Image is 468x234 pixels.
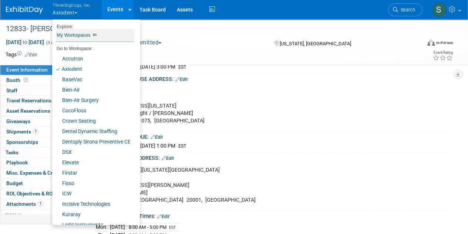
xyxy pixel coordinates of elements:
[6,191,56,197] span: ROI, Objectives & ROO
[52,74,134,85] a: BaseVac
[178,64,186,70] span: EST
[6,180,23,186] span: Budget
[25,52,37,57] a: Edit
[97,163,381,207] div: [PERSON_NAME][US_STATE][GEOGRAPHIC_DATA] Axiodent #447 [STREET_ADDRESS][PERSON_NAME] C/[PERSON_NA...
[129,224,166,230] span: 8:00 AM - 5:00 PM
[436,40,453,46] div: In-Person
[0,65,77,75] a: Event Information
[0,148,77,158] a: Tasks
[6,170,64,176] span: Misc. Expenses & Credits
[52,147,134,157] a: DSX
[0,86,77,96] a: Staff
[52,105,134,116] a: CocoFloss
[90,73,453,83] div: ADVANCE WAREHOUSE ADDRESS:
[398,7,415,13] span: Search
[53,1,91,9] span: ThreeBigDogs, Inc.
[6,67,48,73] span: Event Information
[388,3,422,16] a: Search
[0,116,77,126] a: Giveaways
[90,131,453,141] div: DIRECT SHIPMENT DUE:
[22,77,29,83] span: Booth not reserved yet
[0,137,77,147] a: Sponsorships
[178,143,186,149] span: EST
[6,6,43,14] img: ExhibitDay
[50,214,63,224] td: Personalize Event Tab Strip
[33,129,38,134] span: 1
[6,159,28,165] span: Playbook
[52,157,134,168] a: Elevate
[110,223,125,231] td: [DATE]
[52,188,134,199] a: ICW
[52,64,134,74] a: Axiodent
[6,139,38,145] span: Sponsorships
[52,178,134,188] a: Fisso
[56,29,134,42] a: My Workspaces30
[6,149,18,155] span: Tasks
[52,168,134,178] a: Firstar
[52,53,134,64] a: Accutron
[52,22,134,29] li: Explore:
[169,225,176,230] span: EST
[52,95,134,105] a: Bien-Air Surgery
[0,168,77,178] a: Misc. Expenses & Credits
[0,189,77,199] a: ROI, Objectives & ROO
[175,77,188,82] a: Edit
[5,211,17,217] span: more
[6,129,38,135] span: Shipments
[52,44,134,53] li: Go to Workspace:
[433,51,453,55] div: Event Rating
[6,88,17,93] span: Staff
[97,84,381,128] div: SmileCon 2025 Axiodent #447 [STREET_ADDRESS][US_STATE] C/O TForce Freight / [PERSON_NAME] Elkridg...
[52,116,134,126] a: Crown Seating
[6,98,51,103] span: Travel Reservations
[90,152,453,162] div: DIRECT SHIPPING ADDRESS:
[38,201,43,207] span: 1
[52,85,134,95] a: Bien-Air
[6,108,60,114] span: Asset Reservations
[0,178,77,188] a: Budget
[52,220,134,230] a: Light Instruments
[0,199,77,209] a: Attachments1
[0,106,77,116] a: Asset Reservations54
[6,51,37,58] td: Tags
[151,135,163,140] a: Edit
[279,41,351,46] span: [US_STATE], [GEOGRAPHIC_DATA]
[52,209,134,220] a: Kuraray
[0,127,77,137] a: Shipments1
[90,211,453,220] div: Booth Set-up Dates/Times:
[388,39,453,50] div: Event Format
[120,39,164,47] button: Committed
[427,40,435,46] img: Format-Inperson.png
[52,126,134,136] a: Dental Dynamic Staffing
[21,39,28,45] span: to
[6,201,43,207] span: Attachments
[0,96,77,106] a: Travel Reservations
[157,214,169,219] a: Edit
[6,77,29,83] span: Booth
[46,40,61,45] span: (3 days)
[432,3,446,17] img: Sam Murphy
[3,22,415,36] div: 12833- [PERSON_NAME]
[52,136,134,147] a: Dentsply Sirona Preventive CE
[96,223,110,231] td: Mon.
[162,156,174,161] a: Edit
[0,75,77,85] a: Booth
[52,199,134,209] a: Incisive Technologies
[6,118,30,124] span: Giveaways
[6,39,44,46] span: [DATE] [DATE]
[0,210,77,220] a: more
[0,158,77,168] a: Playbook
[90,32,99,38] span: 30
